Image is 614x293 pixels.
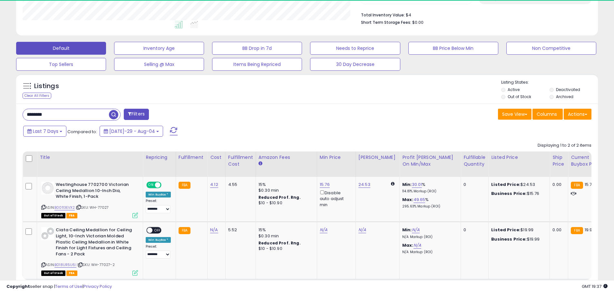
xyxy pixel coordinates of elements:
[361,12,405,18] b: Total Inventory Value:
[361,20,411,25] b: Short Term Storage Fees:
[585,227,595,233] span: 19.99
[532,109,563,120] button: Columns
[146,244,171,259] div: Preset:
[414,242,421,249] a: N/A
[552,182,563,188] div: 0.00
[179,154,205,161] div: Fulfillment
[67,129,97,135] span: Compared to:
[258,182,312,188] div: 15%
[114,58,204,71] button: Selling @ Max
[66,270,77,276] span: FBA
[55,283,83,289] a: Terms of Use
[210,181,218,188] a: 4.12
[152,228,163,233] span: OFF
[147,182,155,188] span: ON
[508,87,520,92] label: Active
[23,93,51,99] div: Clear All Filters
[258,188,312,193] div: $0.30 min
[400,151,461,177] th: The percentage added to the cost of goods (COGS) that forms the calculator for Min & Max prices.
[402,235,456,239] p: N/A Markup (ROI)
[585,181,595,188] span: 15.76
[571,182,583,189] small: FBA
[212,42,302,55] button: BB Drop in 7d
[538,142,591,149] div: Displaying 1 to 2 of 2 items
[501,79,598,86] p: Listing States:
[552,154,565,168] div: Ship Price
[582,283,608,289] span: 2025-08-12 19:37 GMT
[40,154,140,161] div: Title
[402,242,414,248] b: Max:
[408,42,498,55] button: BB Price Below Min
[146,192,171,197] div: Win BuyBox *
[228,227,251,233] div: 5.52
[358,181,370,188] a: 24.53
[358,154,397,161] div: [PERSON_NAME]
[463,182,483,188] div: 0
[258,200,312,206] div: $10 - $10.90
[402,250,456,254] p: N/A Markup (ROI)
[228,154,253,168] div: Fulfillment Cost
[320,181,330,188] a: 15.76
[412,181,422,188] a: 30.01
[491,236,527,242] b: Business Price:
[114,42,204,55] button: Inventory Age
[491,236,545,242] div: $19.99
[402,204,456,209] p: 295.63% Markup (ROI)
[414,197,425,203] a: 49.65
[491,191,545,197] div: $15.76
[124,109,149,120] button: Filters
[41,182,54,195] img: 41tI5H+7yML._SL40_.jpg
[402,182,456,194] div: %
[146,199,171,213] div: Preset:
[463,154,486,168] div: Fulfillable Quantity
[109,128,155,134] span: [DATE]-29 - Aug-04
[258,233,312,239] div: $0.30 min
[358,227,366,233] a: N/A
[66,213,77,218] span: FBA
[402,197,456,209] div: %
[228,182,251,188] div: 4.55
[402,154,458,168] div: Profit [PERSON_NAME] on Min/Max
[402,197,414,203] b: Max:
[258,195,301,200] b: Reduced Prof. Rng.
[571,227,583,234] small: FBA
[498,109,531,120] button: Save View
[491,182,545,188] div: $24.53
[77,262,115,267] span: | SKU: WH-77027-2
[56,227,134,259] b: Ciata Ceiling Medallion for Ceiling Light, 10-Inch Victorian Molded Plastic Ceiling Medallion in ...
[320,227,327,233] a: N/A
[258,154,314,161] div: Amazon Fees
[491,154,547,161] div: Listed Price
[258,246,312,252] div: $10 - $10.90
[508,94,531,99] label: Out of Stock
[100,126,163,137] button: [DATE]-29 - Aug-04
[76,205,109,210] span: | SKU: WH-77027
[506,42,596,55] button: Non Competitive
[34,82,59,91] h5: Listings
[402,227,412,233] b: Min:
[491,181,521,188] b: Listed Price:
[361,11,587,18] li: $4
[412,19,424,25] span: $0.00
[463,227,483,233] div: 0
[23,126,66,137] button: Last 7 Days
[6,283,30,289] strong: Copyright
[310,42,400,55] button: Needs to Reprice
[41,270,65,276] span: All listings that are currently out of stock and unavailable for purchase on Amazon
[552,227,563,233] div: 0.00
[258,240,301,246] b: Reduced Prof. Rng.
[146,237,171,243] div: Win BuyBox *
[33,128,58,134] span: Last 7 Days
[571,154,604,168] div: Current Buybox Price
[320,189,351,208] div: Disable auto adjust min
[41,213,65,218] span: All listings that are currently out of stock and unavailable for purchase on Amazon
[41,227,54,240] img: 31d0uY-hxVL._SL40_.jpg
[16,42,106,55] button: Default
[210,154,223,161] div: Cost
[16,58,106,71] button: Top Sellers
[83,283,112,289] a: Privacy Policy
[161,182,171,188] span: OFF
[564,109,591,120] button: Actions
[179,227,190,234] small: FBA
[491,227,545,233] div: $19.99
